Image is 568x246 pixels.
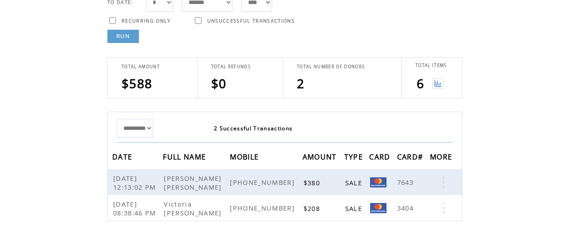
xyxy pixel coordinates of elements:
[370,203,387,213] img: Mastercard
[397,154,426,159] a: CARD#
[397,178,416,187] span: 7643
[164,199,224,217] span: Victoria [PERSON_NAME]
[122,64,160,70] span: TOTAL AMOUNT
[214,125,292,132] span: 2 Successful Transactions
[430,150,454,166] span: MORE
[211,75,227,92] span: $0
[303,150,339,166] span: AMOUNT
[112,150,134,166] span: DATE
[369,154,392,159] a: CARD
[369,150,392,166] span: CARD
[164,174,224,191] span: [PERSON_NAME] [PERSON_NAME]
[345,178,364,187] span: SALE
[112,154,134,159] a: DATE
[230,154,261,159] a: MOBILE
[370,177,387,187] img: Mastercard
[211,64,251,70] span: TOTAL REFUNDS
[304,178,322,187] span: $380
[163,154,208,159] a: FULL NAME
[207,18,295,24] span: UNSUCCESSFUL TRANSACTIONS
[297,64,365,70] span: TOTAL NUMBER OF DONORS
[113,174,158,191] span: [DATE] 12:13:02 PM
[432,78,443,89] img: View graph
[122,75,152,92] span: $588
[230,150,261,166] span: MOBILE
[415,62,447,68] span: TOTAL ITEMS
[230,178,297,187] span: [PHONE_NUMBER]
[107,30,139,43] a: RUN
[397,150,426,166] span: CARD#
[397,203,416,212] span: 3404
[122,18,171,24] span: RECURRING ONLY
[303,154,339,159] a: AMOUNT
[230,203,297,212] span: [PHONE_NUMBER]
[345,204,364,213] span: SALE
[304,204,322,213] span: $208
[113,199,158,217] span: [DATE] 08:38:46 PM
[344,154,365,159] a: TYPE
[417,75,424,92] span: 6
[344,150,365,166] span: TYPE
[297,75,304,92] span: 2
[163,150,208,166] span: FULL NAME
